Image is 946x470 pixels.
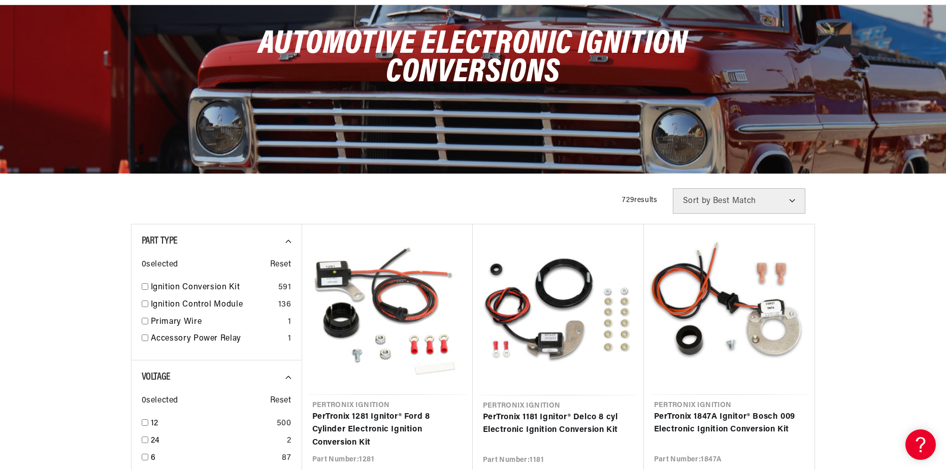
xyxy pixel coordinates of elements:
[151,452,278,465] a: 6
[151,316,284,329] a: Primary Wire
[622,196,657,204] span: 729 results
[288,332,291,346] div: 1
[142,394,178,408] span: 0 selected
[142,258,178,272] span: 0 selected
[277,417,291,430] div: 500
[151,417,273,430] a: 12
[278,298,291,312] div: 136
[151,434,283,448] a: 24
[282,452,291,465] div: 87
[654,411,804,437] a: PerTronix 1847A Ignitor® Bosch 009 Electronic Ignition Conversion Kit
[142,236,178,246] span: Part Type
[683,197,711,205] span: Sort by
[483,411,634,437] a: PerTronix 1181 Ignitor® Delco 8 cyl Electronic Ignition Conversion Kit
[673,188,805,214] select: Sort by
[287,434,291,448] div: 2
[258,28,688,89] span: Automotive Electronic Ignition Conversions
[270,258,291,272] span: Reset
[151,281,274,294] a: Ignition Conversion Kit
[151,298,274,312] a: Ignition Control Module
[278,281,291,294] div: 591
[151,332,284,346] a: Accessory Power Relay
[312,411,463,450] a: PerTronix 1281 Ignitor® Ford 8 Cylinder Electronic Ignition Conversion Kit
[288,316,291,329] div: 1
[142,372,171,382] span: Voltage
[270,394,291,408] span: Reset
